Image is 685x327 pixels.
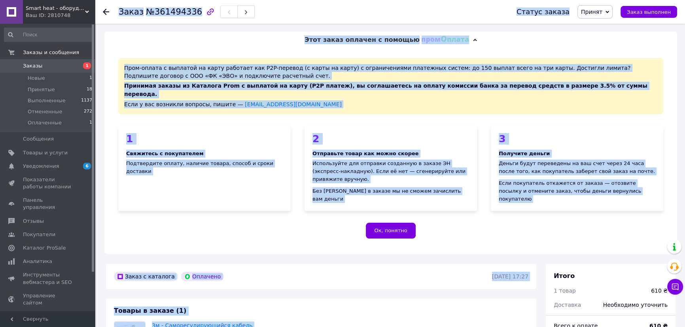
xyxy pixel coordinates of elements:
[4,28,93,42] input: Поиск
[126,134,283,144] div: 1
[28,108,62,115] span: Отмененные
[422,36,469,44] img: evopay logo
[627,9,671,15] span: Заказ выполнен
[118,58,663,114] div: Пром-оплата с выплатой на карту работает как P2P-перевод (с карты на карту) с ограничениями плате...
[28,119,62,126] span: Оплаченные
[499,179,655,203] div: Если покупатель откажется от заказа — отозвите посылку и отмените заказ, чтобы деньги вернулись п...
[114,272,178,281] div: Заказ с каталога
[581,9,602,15] span: Принят
[23,231,55,238] span: Покупатели
[181,272,224,281] div: Оплачено
[23,149,68,156] span: Товары и услуги
[651,287,668,295] div: 610 ₴
[23,218,44,225] span: Отзывы
[554,302,581,308] span: Доставка
[598,296,672,314] div: Необходимо уточнить
[499,150,550,156] b: Получите деньги
[621,6,677,18] button: Заказ выполнен
[23,135,54,143] span: Сообщения
[114,307,186,314] span: Товары в заказе (1)
[124,83,647,97] span: Принимая заказы из Каталога Prom с выплатой на карту (P2P платеж), вы соглашаетесь на оплату коми...
[89,119,92,126] span: 1
[28,86,55,93] span: Принятые
[23,258,52,265] span: Аналитика
[23,176,73,190] span: Показатели работы компании
[83,163,91,169] span: 6
[312,150,419,156] b: Отправьте товар как можно скорее
[26,5,85,12] span: Smart heat - оборудование для электрического теплого пола
[126,160,283,175] div: Подтвердите оплату, наличие товара, способ и сроки доставки
[517,8,570,16] div: Статус заказа
[23,62,42,70] span: Заказы
[23,163,59,170] span: Уведомления
[667,279,683,295] button: Чат с покупателем
[146,7,202,17] span: №361494336
[305,36,420,43] span: Этот заказ оплачен с помощью
[84,108,92,115] span: 272
[554,272,575,280] span: Итого
[374,227,407,233] span: Ок, понятно
[499,160,655,175] div: Деньги будут переведены на ваш счет через 24 часа после того, как покупатель заберет свой заказ н...
[312,160,469,183] div: Используйте для отправки созданную в заказе ЭН (экспресс-накладную). Если её нет — сгенерируйте и...
[87,86,92,93] span: 18
[124,100,657,108] div: Если у вас возникли вопросы, пишите —
[26,12,95,19] div: Ваш ID: 2810748
[28,75,45,82] span: Новые
[83,62,91,69] span: 1
[23,197,73,211] span: Панель управления
[126,150,203,156] b: Свяжитесь с покупателем
[81,97,92,104] span: 1137
[23,49,79,56] span: Заказы и сообщения
[245,101,342,107] a: [EMAIL_ADDRESS][DOMAIN_NAME]
[312,187,469,203] div: Без [PERSON_NAME] в заказе мы не сможем зачислить вам деньги
[119,7,144,17] span: Заказ
[554,288,576,294] span: 1 товар
[366,223,415,239] button: Ок, понятно
[103,8,109,16] div: Вернуться назад
[23,271,73,286] span: Инструменты вебмастера и SEO
[28,97,66,104] span: Выполненные
[23,292,73,306] span: Управление сайтом
[312,134,469,144] div: 2
[23,244,66,252] span: Каталог ProSale
[499,134,655,144] div: 3
[89,75,92,82] span: 1
[492,273,528,280] time: [DATE] 17:27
